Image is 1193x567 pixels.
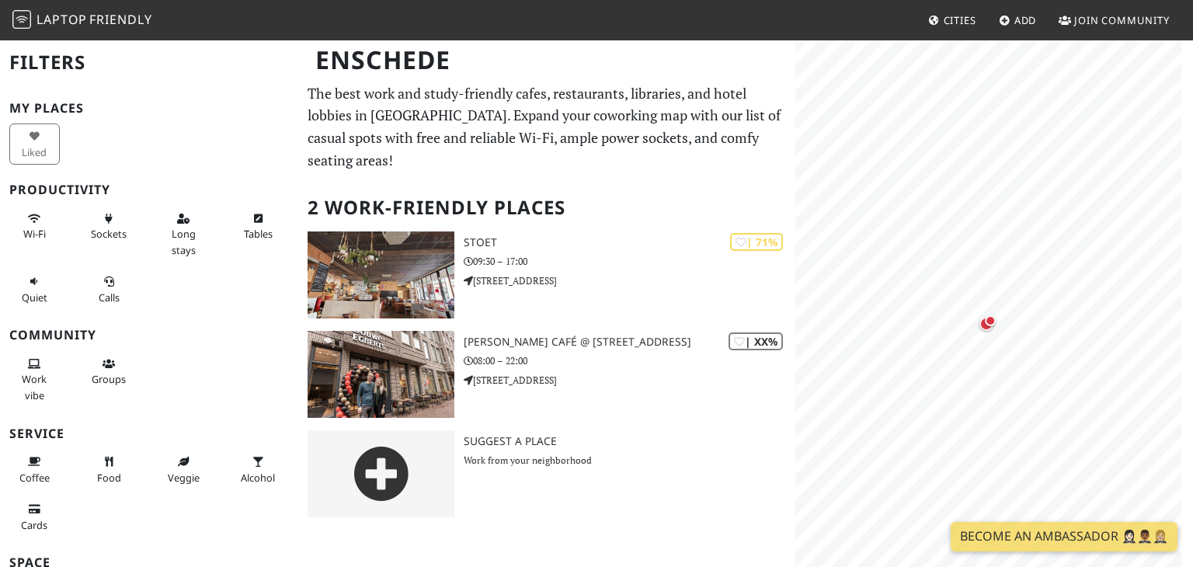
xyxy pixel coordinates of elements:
[981,311,1000,330] div: Map marker
[9,206,60,247] button: Wi-Fi
[9,269,60,310] button: Quiet
[298,430,795,517] a: Suggest a Place Work from your neighborhood
[1052,6,1176,34] a: Join Community
[464,353,795,368] p: 08:00 – 22:00
[91,227,127,241] span: Power sockets
[464,273,795,288] p: [STREET_ADDRESS]
[464,373,795,388] p: [STREET_ADDRESS]
[158,449,209,490] button: Veggie
[21,518,47,532] span: Credit cards
[99,290,120,304] span: Video/audio calls
[308,82,786,172] p: The best work and study-friendly cafes, restaurants, libraries, and hotel lobbies in [GEOGRAPHIC_...
[308,430,454,517] img: gray-place-d2bdb4477600e061c01bd816cc0f2ef0cfcb1ca9e3ad78868dd16fb2af073a21.png
[730,233,783,251] div: | 71%
[729,332,783,350] div: | XX%
[308,231,454,318] img: Stoet
[172,227,196,256] span: Long stays
[464,254,795,269] p: 09:30 – 17:00
[84,206,134,247] button: Sockets
[1014,13,1037,27] span: Add
[12,10,31,29] img: LaptopFriendly
[9,328,289,343] h3: Community
[308,331,454,418] img: Douwe Egberts Café @ Pijpenstraat 4
[89,11,151,28] span: Friendly
[9,496,60,537] button: Cards
[464,453,795,468] p: Work from your neighborhood
[22,290,47,304] span: Quiet
[9,101,289,116] h3: My Places
[37,11,87,28] span: Laptop
[158,206,209,263] button: Long stays
[12,7,152,34] a: LaptopFriendly LaptopFriendly
[9,449,60,490] button: Coffee
[298,231,795,318] a: Stoet | 71% Stoet 09:30 – 17:00 [STREET_ADDRESS]
[19,471,50,485] span: Coffee
[922,6,983,34] a: Cities
[84,351,134,392] button: Groups
[303,39,792,82] h1: Enschede
[241,471,275,485] span: Alcohol
[84,269,134,310] button: Calls
[233,449,283,490] button: Alcohol
[9,183,289,197] h3: Productivity
[84,449,134,490] button: Food
[97,471,121,485] span: Food
[9,426,289,441] h3: Service
[298,331,795,418] a: Douwe Egberts Café @ Pijpenstraat 4 | XX% [PERSON_NAME] Café @ [STREET_ADDRESS] 08:00 – 22:00 [ST...
[23,227,46,241] span: Stable Wi-Fi
[464,236,795,249] h3: Stoet
[464,435,795,448] h3: Suggest a Place
[9,39,289,86] h2: Filters
[1074,13,1170,27] span: Join Community
[233,206,283,247] button: Tables
[92,372,126,386] span: Group tables
[308,184,786,231] h2: 2 Work-Friendly Places
[993,6,1043,34] a: Add
[976,314,996,334] div: Map marker
[244,227,273,241] span: Work-friendly tables
[464,336,795,349] h3: [PERSON_NAME] Café @ [STREET_ADDRESS]
[168,471,200,485] span: Veggie
[944,13,976,27] span: Cities
[9,351,60,408] button: Work vibe
[22,372,47,402] span: People working
[951,522,1177,551] a: Become an Ambassador 🤵🏻‍♀️🤵🏾‍♂️🤵🏼‍♀️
